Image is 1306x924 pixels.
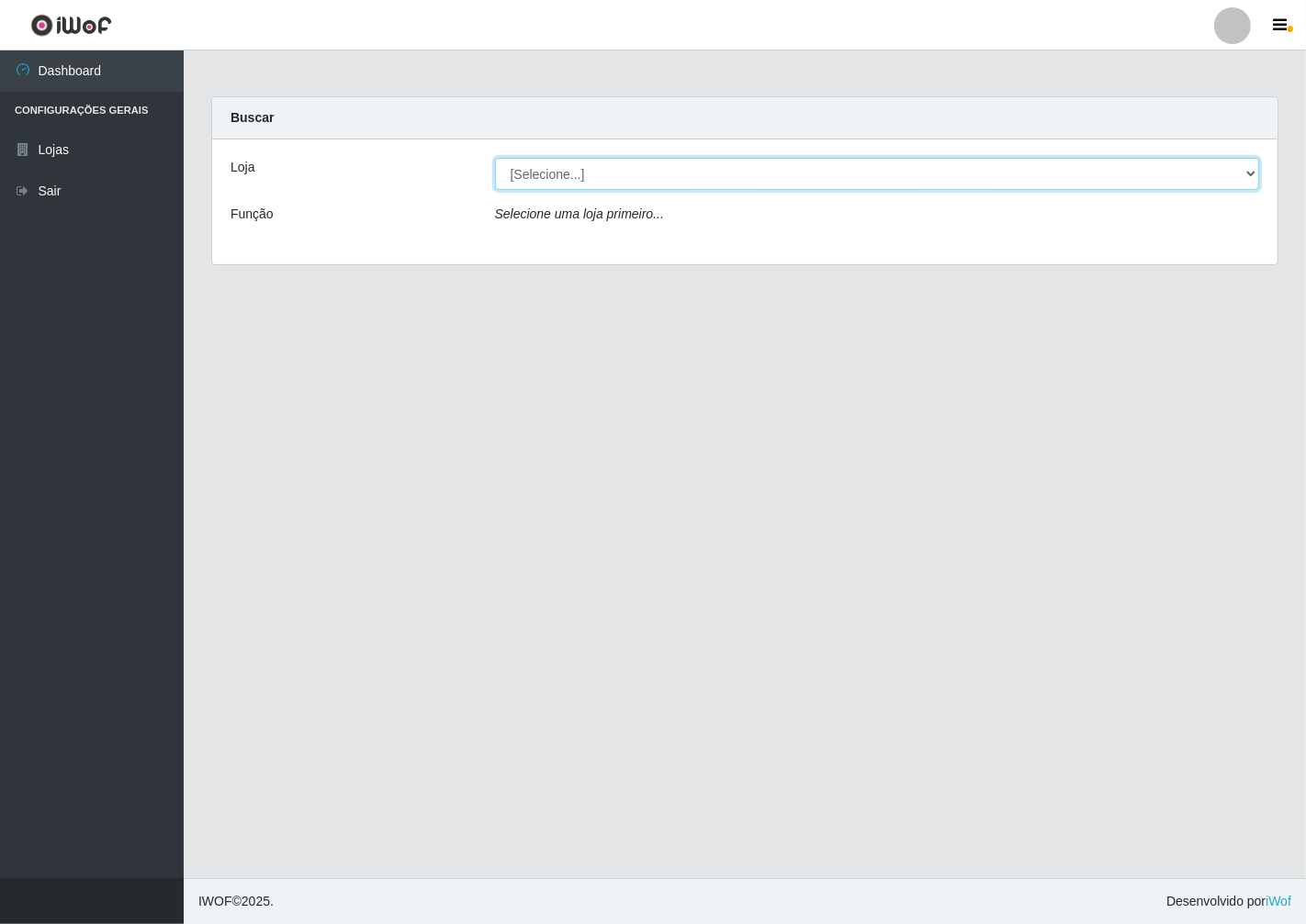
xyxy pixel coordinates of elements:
span: © 2025 . [198,892,274,911]
i: Selecione uma loja primeiro... [495,206,664,221]
span: IWOF [198,894,232,908]
a: iWof [1266,894,1291,908]
strong: Buscar [231,110,274,125]
label: Loja [231,158,254,177]
img: CoreUI Logo [30,14,112,37]
span: Desenvolvido por [1166,892,1291,911]
label: Função [231,205,274,224]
